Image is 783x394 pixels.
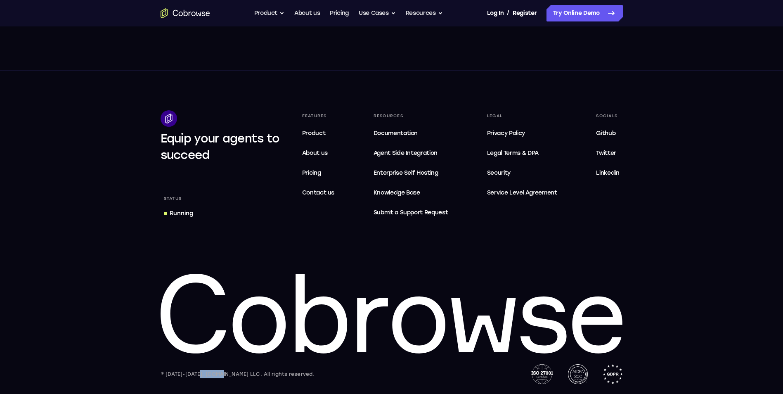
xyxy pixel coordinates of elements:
[161,193,185,204] div: Status
[593,165,622,181] a: Linkedin
[487,188,557,198] span: Service Level Agreement
[370,204,452,221] a: Submit a Support Request
[596,150,616,157] span: Twitter
[593,125,622,142] a: Github
[330,5,349,21] a: Pricing
[484,125,561,142] a: Privacy Policy
[370,185,452,201] a: Knowledge Base
[374,208,448,218] span: Submit a Support Request
[294,5,320,21] a: About us
[487,169,511,176] span: Security
[484,145,561,161] a: Legal Terms & DPA
[299,145,338,161] a: About us
[487,150,539,157] span: Legal Terms & DPA
[406,5,443,21] button: Resources
[302,150,328,157] span: About us
[603,364,623,384] img: GDPR
[302,130,326,137] span: Product
[374,168,448,178] span: Enterprise Self Hosting
[487,5,504,21] a: Log In
[596,169,619,176] span: Linkedin
[374,189,420,196] span: Knowledge Base
[299,125,338,142] a: Product
[299,165,338,181] a: Pricing
[170,209,193,218] div: Running
[513,5,537,21] a: Register
[299,110,338,122] div: Features
[484,110,561,122] div: Legal
[359,5,396,21] button: Use Cases
[161,131,280,162] span: Equip your agents to succeed
[370,125,452,142] a: Documentation
[254,5,285,21] button: Product
[484,185,561,201] a: Service Level Agreement
[302,169,321,176] span: Pricing
[302,189,335,196] span: Contact us
[374,148,448,158] span: Agent Side Integration
[161,8,210,18] a: Go to the home page
[507,8,509,18] span: /
[374,130,418,137] span: Documentation
[593,145,622,161] a: Twitter
[161,206,196,221] a: Running
[487,130,525,137] span: Privacy Policy
[593,110,622,122] div: Socials
[568,364,588,384] img: AICPA SOC
[596,130,615,137] span: Github
[546,5,623,21] a: Try Online Demo
[370,145,452,161] a: Agent Side Integration
[370,110,452,122] div: Resources
[370,165,452,181] a: Enterprise Self Hosting
[299,185,338,201] a: Contact us
[484,165,561,181] a: Security
[531,364,553,384] img: ISO
[161,370,315,378] div: © [DATE]-[DATE], [DOMAIN_NAME] LLC. All rights reserved.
